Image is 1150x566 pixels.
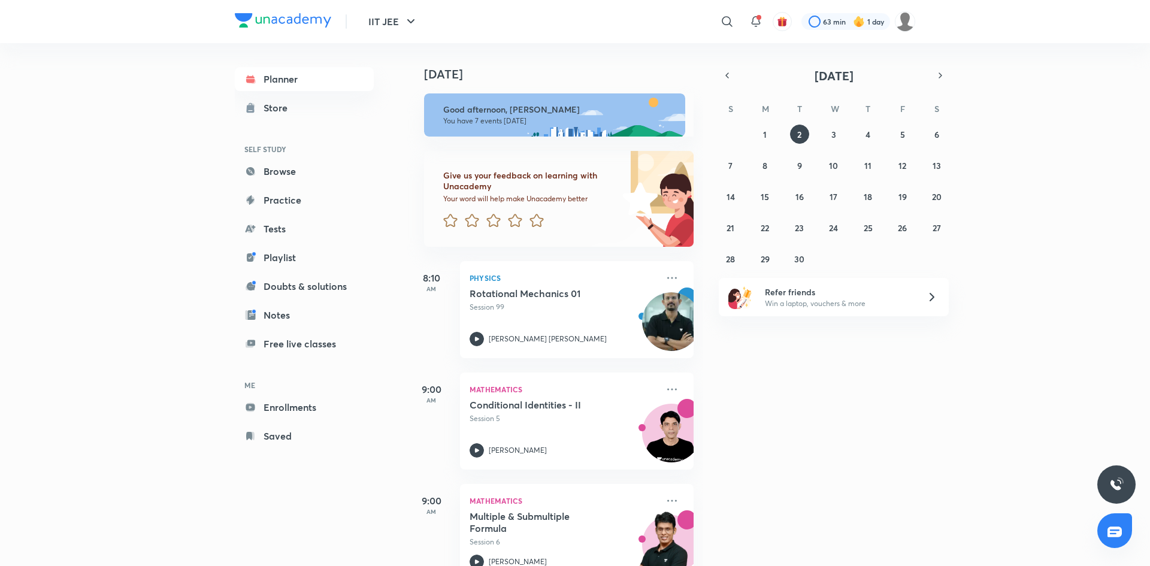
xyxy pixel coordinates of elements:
[489,334,607,344] p: [PERSON_NAME] [PERSON_NAME]
[407,396,455,404] p: AM
[235,139,374,159] h6: SELF STUDY
[831,129,836,140] abbr: September 3, 2025
[864,191,872,202] abbr: September 18, 2025
[235,67,374,91] a: Planner
[443,170,618,192] h6: Give us your feedback on learning with Unacademy
[755,218,774,237] button: September 22, 2025
[927,125,946,144] button: September 6, 2025
[264,101,295,115] div: Store
[858,156,877,175] button: September 11, 2025
[773,12,792,31] button: avatar
[795,191,804,202] abbr: September 16, 2025
[470,537,658,547] p: Session 6
[765,298,912,309] p: Win a laptop, vouchers & more
[728,160,733,171] abbr: September 7, 2025
[582,151,694,247] img: feedback_image
[470,271,658,285] p: Physics
[858,187,877,206] button: September 18, 2025
[865,103,870,114] abbr: Thursday
[424,67,706,81] h4: [DATE]
[407,285,455,292] p: AM
[728,103,733,114] abbr: Sunday
[443,104,674,115] h6: Good afternoon, [PERSON_NAME]
[927,187,946,206] button: September 20, 2025
[489,445,547,456] p: [PERSON_NAME]
[797,129,801,140] abbr: September 2, 2025
[933,160,941,171] abbr: September 13, 2025
[893,218,912,237] button: September 26, 2025
[727,191,735,202] abbr: September 14, 2025
[761,191,769,202] abbr: September 15, 2025
[727,222,734,234] abbr: September 21, 2025
[934,129,939,140] abbr: September 6, 2025
[755,249,774,268] button: September 29, 2025
[755,187,774,206] button: September 15, 2025
[721,249,740,268] button: September 28, 2025
[361,10,425,34] button: IIT JEE
[893,156,912,175] button: September 12, 2025
[853,16,865,28] img: streak
[755,156,774,175] button: September 8, 2025
[407,508,455,515] p: AM
[790,187,809,206] button: September 16, 2025
[790,125,809,144] button: September 2, 2025
[755,125,774,144] button: September 1, 2025
[927,218,946,237] button: September 27, 2025
[763,129,767,140] abbr: September 1, 2025
[829,160,838,171] abbr: September 10, 2025
[831,103,839,114] abbr: Wednesday
[736,67,932,84] button: [DATE]
[643,410,700,468] img: Avatar
[893,125,912,144] button: September 5, 2025
[761,253,770,265] abbr: September 29, 2025
[858,125,877,144] button: September 4, 2025
[443,116,674,126] p: You have 7 events [DATE]
[824,187,843,206] button: September 17, 2025
[797,103,802,114] abbr: Tuesday
[898,191,907,202] abbr: September 19, 2025
[933,222,941,234] abbr: September 27, 2025
[824,218,843,237] button: September 24, 2025
[235,246,374,270] a: Playlist
[235,217,374,241] a: Tests
[790,218,809,237] button: September 23, 2025
[470,510,619,534] h5: Multiple & Submultiple Formula
[470,382,658,396] p: Mathematics
[762,160,767,171] abbr: September 8, 2025
[407,382,455,396] h5: 9:00
[795,222,804,234] abbr: September 23, 2025
[765,286,912,298] h6: Refer friends
[790,156,809,175] button: September 9, 2025
[407,271,455,285] h5: 8:10
[761,222,769,234] abbr: September 22, 2025
[470,494,658,508] p: Mathematics
[824,125,843,144] button: September 3, 2025
[815,68,854,84] span: [DATE]
[865,129,870,140] abbr: September 4, 2025
[235,395,374,419] a: Enrollments
[790,249,809,268] button: September 30, 2025
[794,253,804,265] abbr: September 30, 2025
[858,218,877,237] button: September 25, 2025
[424,93,685,137] img: afternoon
[235,159,374,183] a: Browse
[1109,477,1124,492] img: ttu
[443,194,618,204] p: Your word will help make Unacademy better
[934,103,939,114] abbr: Saturday
[235,303,374,327] a: Notes
[235,96,374,120] a: Store
[721,187,740,206] button: September 14, 2025
[470,287,619,299] h5: Rotational Mechanics 01
[235,274,374,298] a: Doubts & solutions
[777,16,788,27] img: avatar
[893,187,912,206] button: September 19, 2025
[762,103,769,114] abbr: Monday
[829,222,838,234] abbr: September 24, 2025
[898,222,907,234] abbr: September 26, 2025
[235,375,374,395] h6: ME
[721,218,740,237] button: September 21, 2025
[927,156,946,175] button: September 13, 2025
[470,399,619,411] h5: Conditional Identities - II
[932,191,942,202] abbr: September 20, 2025
[864,160,871,171] abbr: September 11, 2025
